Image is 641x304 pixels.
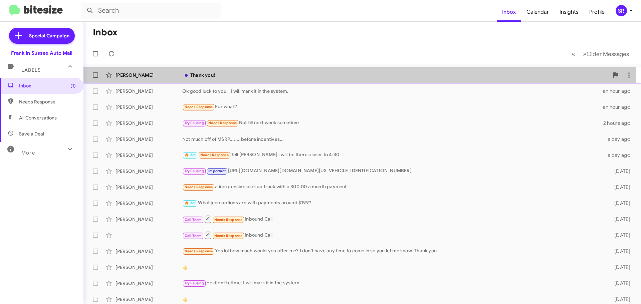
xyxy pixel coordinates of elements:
[616,5,627,16] div: SR
[185,281,204,285] span: Try Pausing
[182,119,603,127] div: Not till next week sometime
[19,98,76,105] span: Needs Response
[19,82,76,89] span: Inbox
[604,168,636,175] div: [DATE]
[604,152,636,159] div: a day ago
[116,280,182,287] div: [PERSON_NAME]
[182,151,604,159] div: Tell [PERSON_NAME] i will be there closer to 4:30
[182,247,604,255] div: Yes lol how much would you offer me? I don't have any time to come in so you let me know. Thank you.
[182,264,604,271] div: 👍
[19,130,44,137] span: Save a Deal
[116,152,182,159] div: [PERSON_NAME]
[185,185,213,189] span: Needs Response
[604,216,636,223] div: [DATE]
[604,264,636,271] div: [DATE]
[603,104,636,110] div: an hour ago
[208,169,226,173] span: Important
[11,50,72,56] div: Franklin Sussex Auto Mall
[116,248,182,255] div: [PERSON_NAME]
[604,280,636,287] div: [DATE]
[185,218,202,222] span: Call Them
[93,27,118,38] h1: Inbox
[182,183,604,191] div: a inexpensive pick up truck with a 300.00 a month payment
[116,88,182,94] div: [PERSON_NAME]
[116,200,182,207] div: [PERSON_NAME]
[603,88,636,94] div: an hour ago
[185,234,202,238] span: Call Them
[182,199,604,207] div: What jeep options are with payments around $199?
[116,104,182,110] div: [PERSON_NAME]
[208,121,237,125] span: Needs Response
[116,120,182,126] div: [PERSON_NAME]
[604,136,636,142] div: a day ago
[70,82,76,89] span: (1)
[81,3,221,19] input: Search
[521,2,554,22] a: Calendar
[182,88,603,94] div: Ok good luck to you. I will mark it in the system.
[9,28,75,44] a: Special Campaign
[604,200,636,207] div: [DATE]
[182,167,604,175] div: [URL][DOMAIN_NAME][DOMAIN_NAME][US_VEHICLE_IDENTIFICATION_NUMBER]
[568,47,579,61] button: Previous
[604,296,636,303] div: [DATE]
[185,169,204,173] span: Try Pausing
[214,234,243,238] span: Needs Response
[29,32,69,39] span: Special Campaign
[116,216,182,223] div: [PERSON_NAME]
[497,2,521,22] a: Inbox
[116,184,182,191] div: [PERSON_NAME]
[572,50,575,58] span: «
[116,72,182,78] div: [PERSON_NAME]
[583,50,587,58] span: »
[185,105,213,109] span: Needs Response
[116,296,182,303] div: [PERSON_NAME]
[116,168,182,175] div: [PERSON_NAME]
[604,248,636,255] div: [DATE]
[579,47,633,61] button: Next
[182,231,604,239] div: Inbound Call
[116,264,182,271] div: [PERSON_NAME]
[182,296,604,303] div: 👍
[584,2,610,22] a: Profile
[185,153,196,157] span: 🔥 Hot
[116,136,182,142] div: [PERSON_NAME]
[182,215,604,223] div: Inbound Call
[185,249,213,253] span: Needs Response
[182,279,604,287] div: He didnt tell me, I will mark it in the system.
[200,153,229,157] span: Needs Response
[182,103,603,111] div: For what?
[21,67,41,73] span: Labels
[21,150,35,156] span: More
[182,72,609,78] div: Thank you!
[182,136,604,142] div: Not much off of MSRP........before incentives...
[603,120,636,126] div: 2 hours ago
[587,50,629,58] span: Older Messages
[604,184,636,191] div: [DATE]
[568,47,633,61] nav: Page navigation example
[604,232,636,239] div: [DATE]
[214,218,243,222] span: Needs Response
[554,2,584,22] a: Insights
[185,121,204,125] span: Try Pausing
[610,5,634,16] button: SR
[185,201,196,205] span: 🔥 Hot
[19,114,57,121] span: All Conversations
